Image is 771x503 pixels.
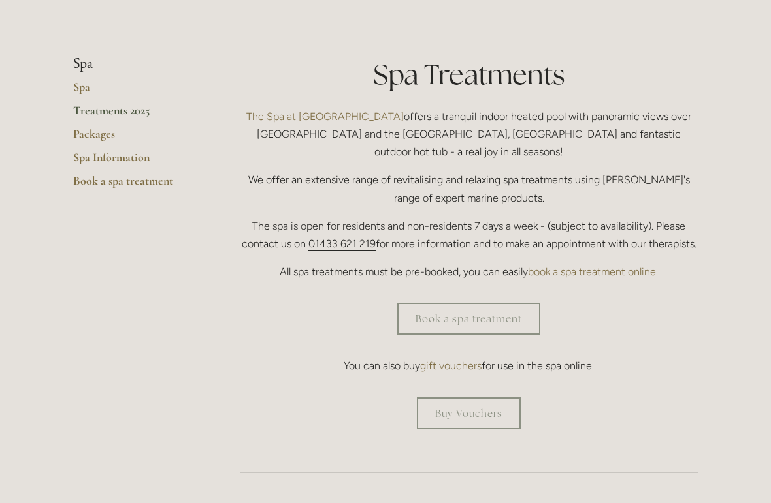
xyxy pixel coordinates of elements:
h1: Spa Treatments [240,55,698,94]
p: All spa treatments must be pre-booked, you can easily . [240,263,698,281]
p: The spa is open for residents and non-residents 7 days a week - (subject to availability). Please... [240,217,698,252]
a: gift vouchers [420,359,482,372]
li: Spa [73,55,198,72]
a: book a spa treatment online [528,266,656,278]
a: The Spa at [GEOGRAPHIC_DATA] [246,110,404,123]
p: offers a tranquil indoor heated pool with panoramic views over [GEOGRAPHIC_DATA] and the [GEOGRAP... [240,108,698,161]
a: Book a spa treatment [397,303,540,335]
a: Spa Information [73,150,198,174]
a: Buy Vouchers [417,397,521,429]
p: You can also buy for use in the spa online. [240,357,698,374]
a: Spa [73,80,198,103]
a: Book a spa treatment [73,174,198,197]
a: Treatments 2025 [73,103,198,127]
a: Packages [73,127,198,150]
p: We offer an extensive range of revitalising and relaxing spa treatments using [PERSON_NAME]'s ran... [240,171,698,206]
